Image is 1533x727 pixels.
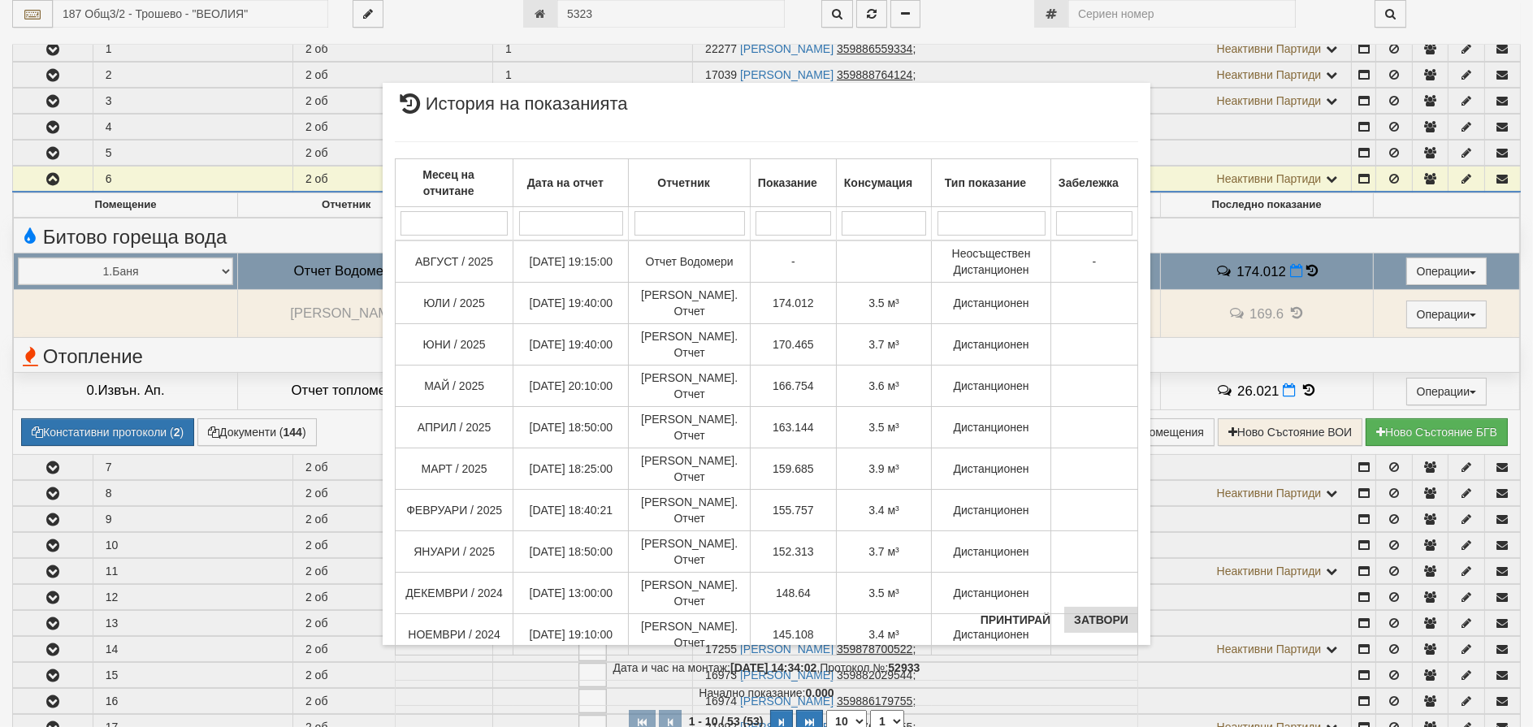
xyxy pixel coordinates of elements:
td: [DATE] 20:10:00 [513,366,629,407]
span: 3.9 м³ [868,462,899,475]
span: 145.108 [773,628,814,641]
td: [DATE] 18:50:00 [513,407,629,448]
td: [PERSON_NAME]. Отчет [629,366,751,407]
span: 152.313 [773,545,814,558]
span: 3.4 м³ [868,628,899,641]
b: Отчетник [657,176,709,189]
td: Дистанционен [932,448,1051,490]
strong: [DATE] 14:34:02 [730,661,816,674]
td: Дистанционен [932,283,1051,324]
span: 3.5 м³ [868,421,899,434]
td: [PERSON_NAME]. Отчет [629,448,751,490]
td: МАРТ / 2025 [396,448,513,490]
strong: 52933 [888,661,920,674]
td: АВГУСТ / 2025 [396,240,513,283]
td: [DATE] 19:15:00 [513,240,629,283]
td: ЯНУАРИ / 2025 [396,531,513,573]
strong: 0.000 [806,686,834,699]
b: Консумация [844,176,912,189]
td: [PERSON_NAME]. Отчет [629,614,751,656]
td: Дистанционен [932,324,1051,366]
td: Неосъществен Дистанционен [932,240,1051,283]
span: - [791,255,795,268]
span: 159.685 [773,462,814,475]
span: 163.144 [773,421,814,434]
td: [PERSON_NAME]. Отчет [629,324,751,366]
span: 174.012 [773,296,814,309]
th: Отчетник: No sort applied, activate to apply an ascending sort [629,159,751,207]
b: Забележка [1059,176,1119,189]
td: Дистанционен [932,573,1051,614]
span: Дата и час на монтаж: [613,661,817,674]
td: [PERSON_NAME]. Отчет [629,283,751,324]
td: ЮНИ / 2025 [396,324,513,366]
td: АПРИЛ / 2025 [396,407,513,448]
span: - [1093,255,1097,268]
td: [DATE] 18:25:00 [513,448,629,490]
span: 3.5 м³ [868,586,899,599]
th: Дата на отчет: No sort applied, activate to apply an ascending sort [513,159,629,207]
span: 170.465 [773,338,814,351]
td: ДЕКЕМВРИ / 2024 [396,573,513,614]
span: 148.64 [776,586,811,599]
td: Дистанционен [932,490,1051,531]
td: Дистанционен [932,614,1051,656]
b: Тип показание [945,176,1026,189]
td: [PERSON_NAME]. Отчет [629,573,751,614]
th: Показание: No sort applied, activate to apply an ascending sort [750,159,836,207]
b: Показание [758,176,817,189]
td: [DATE] 19:40:00 [513,283,629,324]
td: Дистанционен [932,407,1051,448]
td: , [396,656,1138,681]
th: Забележка: No sort applied, activate to apply an ascending sort [1050,159,1137,207]
span: Протокол №: [820,661,920,674]
span: 3.4 м³ [868,504,899,517]
span: 3.5 м³ [868,296,899,309]
td: ЮЛИ / 2025 [396,283,513,324]
span: 155.757 [773,504,814,517]
td: МАЙ / 2025 [396,366,513,407]
td: [DATE] 19:40:00 [513,324,629,366]
span: Начално показание: [699,686,834,699]
td: [DATE] 13:00:00 [513,573,629,614]
span: 3.6 м³ [868,379,899,392]
td: Отчет Водомери [629,240,751,283]
span: 166.754 [773,379,814,392]
th: Тип показание: No sort applied, activate to apply an ascending sort [932,159,1051,207]
td: [DATE] 19:10:00 [513,614,629,656]
td: НОЕМВРИ / 2024 [396,614,513,656]
span: 3.7 м³ [868,545,899,558]
td: ФЕВРУАРИ / 2025 [396,490,513,531]
td: [DATE] 18:40:21 [513,490,629,531]
td: [DATE] 18:50:00 [513,531,629,573]
b: Дата на отчет [527,176,604,189]
span: 3.7 м³ [868,338,899,351]
span: История на показанията [395,95,628,125]
td: [PERSON_NAME]. Отчет [629,407,751,448]
b: Месец на отчитане [422,168,474,197]
td: [PERSON_NAME]. Отчет [629,531,751,573]
td: [PERSON_NAME]. Отчет [629,490,751,531]
td: Дистанционен [932,366,1051,407]
th: Месец на отчитане: No sort applied, activate to apply an ascending sort [396,159,513,207]
th: Консумация: No sort applied, activate to apply an ascending sort [836,159,931,207]
td: Дистанционен [932,531,1051,573]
